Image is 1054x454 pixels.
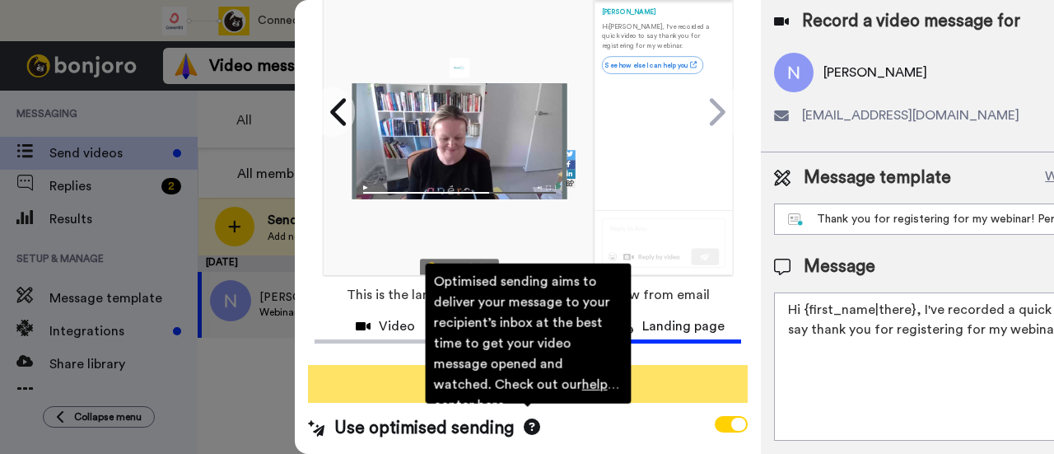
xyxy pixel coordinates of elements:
span: Message [804,255,875,279]
span: Video [379,316,415,336]
span: Landing page [642,316,725,336]
span: This is the landing page your recipients will view from email [347,277,710,313]
button: Send message [308,365,748,403]
img: player-controls-full.svg [352,180,567,199]
img: nextgen-template.svg [788,213,804,227]
img: reply-preview.svg [602,218,725,267]
span: Use optimised sending [334,416,514,441]
span: Optimised sending aims to deliver your message to your recipient’s inbox at the best time to get ... [433,274,618,411]
span: Message template [804,166,951,190]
